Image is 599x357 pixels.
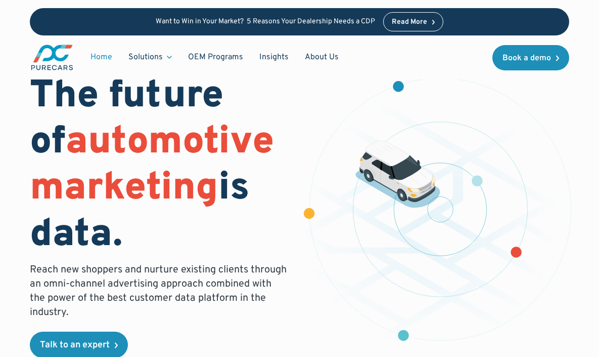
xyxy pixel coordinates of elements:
div: Solutions [120,48,180,67]
img: purecars logo [30,44,74,71]
span: automotive marketing [30,118,274,213]
div: Read More [392,19,427,26]
img: illustration of a vehicle [355,141,440,208]
a: Book a demo [492,45,569,70]
p: Want to Win in Your Market? 5 Reasons Your Dealership Needs a CDP [156,18,375,26]
a: About Us [297,48,347,67]
a: main [30,44,74,71]
a: Home [82,48,120,67]
div: Solutions [128,52,163,63]
a: OEM Programs [180,48,251,67]
a: Read More [383,12,444,31]
a: Insights [251,48,297,67]
h1: The future of is data. [30,74,287,259]
p: Reach new shoppers and nurture existing clients through an omni-channel advertising approach comb... [30,263,287,320]
div: Book a demo [502,54,551,62]
div: Talk to an expert [40,341,110,350]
